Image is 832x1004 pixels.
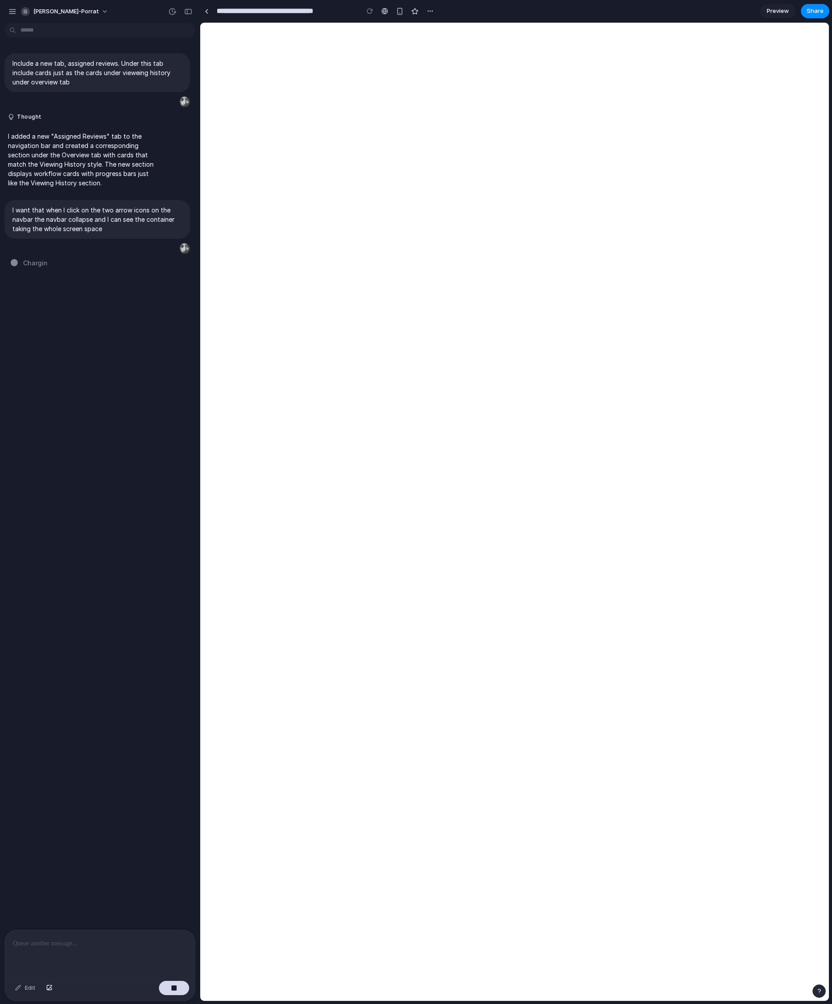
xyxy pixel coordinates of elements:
[12,59,182,87] p: Include a new tab, assigned reviews. Under this tab include cards just as the cards under viewein...
[17,4,113,19] button: [PERSON_NAME]-porrat
[801,4,829,18] button: Share
[12,205,182,233] p: I want that when I click on the two arrow icons on the navbar the navbar collapse and I can see t...
[33,7,99,16] span: [PERSON_NAME]-porrat
[23,258,48,268] span: Chargin
[767,7,789,16] span: Preview
[760,4,796,18] a: Preview
[8,132,156,188] p: I added a new "Assigned Reviews" tab to the navigation bar and created a corresponding section un...
[807,7,824,16] span: Share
